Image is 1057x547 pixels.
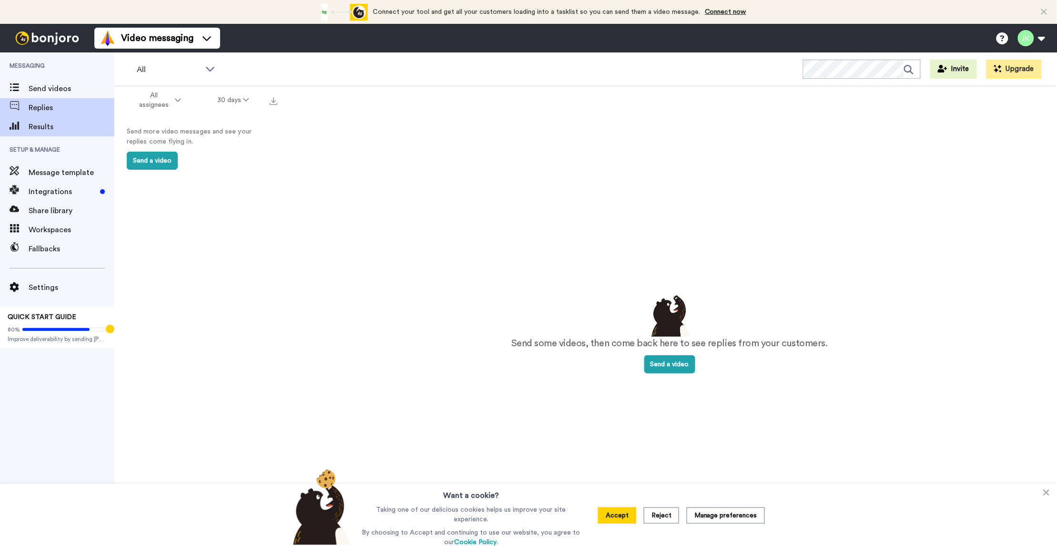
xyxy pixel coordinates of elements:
button: Reject [644,507,679,524]
div: animation [315,4,368,21]
img: vm-color.svg [100,31,115,46]
span: Share library [29,205,114,217]
p: Taking one of our delicious cookies helps us improve your site experience. [359,505,583,524]
span: QUICK START GUIDE [8,314,76,320]
button: 30 days [199,92,267,109]
img: bj-logo-header-white.svg [11,31,83,45]
span: Replies [29,102,114,114]
img: export.svg [270,97,277,105]
span: Results [29,121,114,133]
span: Fallbacks [29,243,114,255]
span: All assignees [134,91,173,110]
a: Send a video [644,361,695,368]
span: Video messaging [121,31,193,45]
span: Message template [29,167,114,178]
a: Cookie Policy [454,539,497,546]
h3: Want a cookie? [443,484,499,501]
img: bear-with-cookie.png [285,469,355,545]
button: Manage preferences [687,507,765,524]
button: Upgrade [986,60,1042,79]
span: Send videos [29,83,114,94]
button: Export all results that match these filters now. [267,93,280,107]
p: Send more video messages and see your replies come flying in. [127,127,270,147]
button: Invite [930,60,977,79]
p: Send some videos, then come back here to see replies from your customers. [511,337,828,351]
span: Improve deliverability by sending [PERSON_NAME]’s from your own email [8,335,107,343]
img: results-emptystates.png [646,293,693,337]
span: Integrations [29,186,96,197]
div: Tooltip anchor [106,325,114,333]
span: Connect your tool and get all your customers loading into a tasklist so you can send them a video... [373,9,700,15]
span: Settings [29,282,114,293]
a: Connect now [705,9,746,15]
button: All assignees [116,87,199,114]
span: Workspaces [29,224,114,236]
button: Accept [598,507,636,524]
p: By choosing to Accept and continuing to use our website, you agree to our . [359,528,583,547]
button: Send a video [644,355,695,373]
span: 80% [8,326,20,333]
button: Send a video [127,152,178,170]
span: All [137,64,201,75]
